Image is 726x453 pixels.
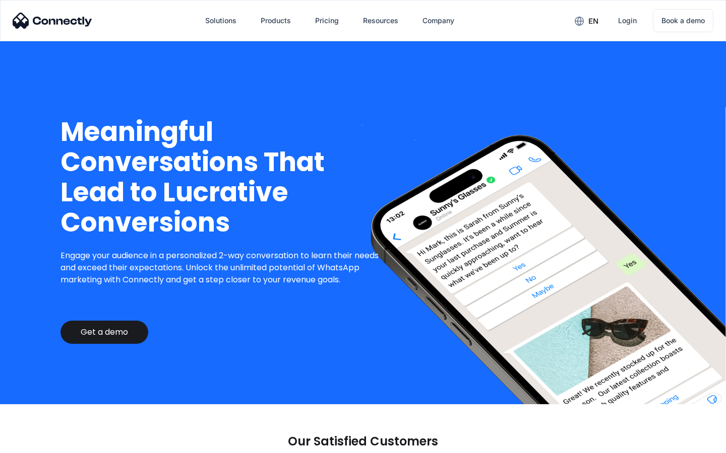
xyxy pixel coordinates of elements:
div: Pricing [315,14,339,28]
img: Connectly Logo [13,13,92,29]
a: Login [610,9,645,33]
div: Resources [363,14,398,28]
p: Our Satisfied Customers [288,434,438,448]
a: Pricing [307,9,347,33]
div: Get a demo [81,327,128,337]
aside: Language selected: English [10,435,60,449]
div: Products [261,14,291,28]
div: Company [422,14,454,28]
div: en [588,14,598,28]
a: Book a demo [653,9,713,32]
h1: Meaningful Conversations That Lead to Lucrative Conversions [60,117,387,238]
ul: Language list [20,435,60,449]
p: Engage your audience in a personalized 2-way conversation to learn their needs and exceed their e... [60,250,387,286]
div: Solutions [205,14,236,28]
a: Get a demo [60,321,148,344]
div: Login [618,14,637,28]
